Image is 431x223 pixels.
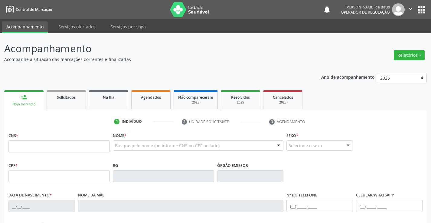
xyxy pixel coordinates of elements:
p: Ano de acompanhamento [321,73,375,81]
span: Central de Marcação [16,7,52,12]
div: 2025 [178,100,213,105]
span: Solicitados [57,95,76,100]
button: Relatórios [394,50,425,60]
div: 2025 [225,100,256,105]
a: Serviços por vaga [106,21,150,32]
label: Sexo [286,131,298,140]
a: Acompanhamento [2,21,48,33]
span: Busque pelo nome (ou informe CNS ou CPF ao lado) [115,142,220,149]
label: CNS [8,131,18,140]
div: Nova marcação [8,102,39,107]
div: 1 [114,119,119,124]
div: person_add [21,94,27,100]
span: Não compareceram [178,95,213,100]
a: Central de Marcação [4,5,52,14]
div: [PERSON_NAME] de Jesus [341,5,390,10]
div: Indivíduo [122,119,142,124]
label: Nº do Telefone [286,191,317,200]
label: Data de nascimento [8,191,52,200]
span: Operador de regulação [341,10,390,15]
label: Celular/WhatsApp [356,191,394,200]
i:  [407,5,414,12]
button:  [405,3,416,16]
input: (__) _____-_____ [286,200,353,212]
label: Nome [113,131,126,140]
label: CPF [8,161,18,170]
input: __/__/____ [8,200,75,212]
span: Selecione o sexo [289,142,322,149]
img: img [392,3,405,16]
input: (__) _____-_____ [356,200,423,212]
span: Cancelados [273,95,293,100]
label: Órgão emissor [217,161,248,170]
span: Agendados [141,95,161,100]
label: Nome da mãe [78,191,104,200]
div: 2025 [268,100,298,105]
span: Resolvidos [231,95,250,100]
span: Na fila [103,95,114,100]
p: Acompanhamento [4,41,300,56]
label: RG [113,161,118,170]
button: notifications [323,5,331,14]
a: Serviços ofertados [54,21,100,32]
button: apps [416,5,427,15]
p: Acompanhe a situação das marcações correntes e finalizadas [4,56,300,62]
